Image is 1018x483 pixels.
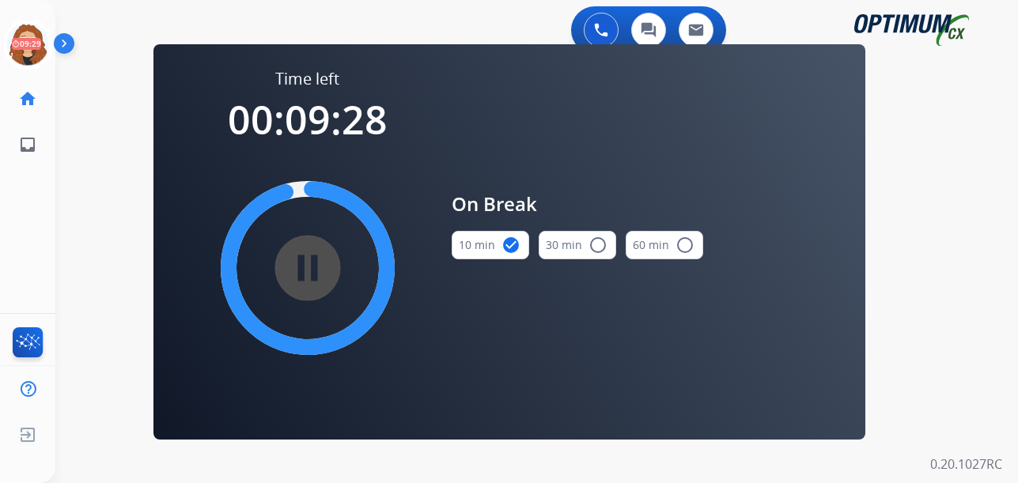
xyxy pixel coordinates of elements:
button: 30 min [539,231,616,259]
span: On Break [452,190,703,218]
mat-icon: pause_circle_filled [298,258,317,277]
mat-icon: inbox [18,135,37,154]
span: Time left [275,68,339,90]
mat-icon: check_circle [501,236,520,255]
button: 60 min [626,231,703,259]
mat-icon: radio_button_unchecked [588,236,607,255]
span: 00:09:28 [228,92,388,146]
mat-icon: radio_button_unchecked [676,236,694,255]
mat-icon: home [18,89,37,108]
button: 10 min [452,231,529,259]
p: 0.20.1027RC [930,455,1002,474]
